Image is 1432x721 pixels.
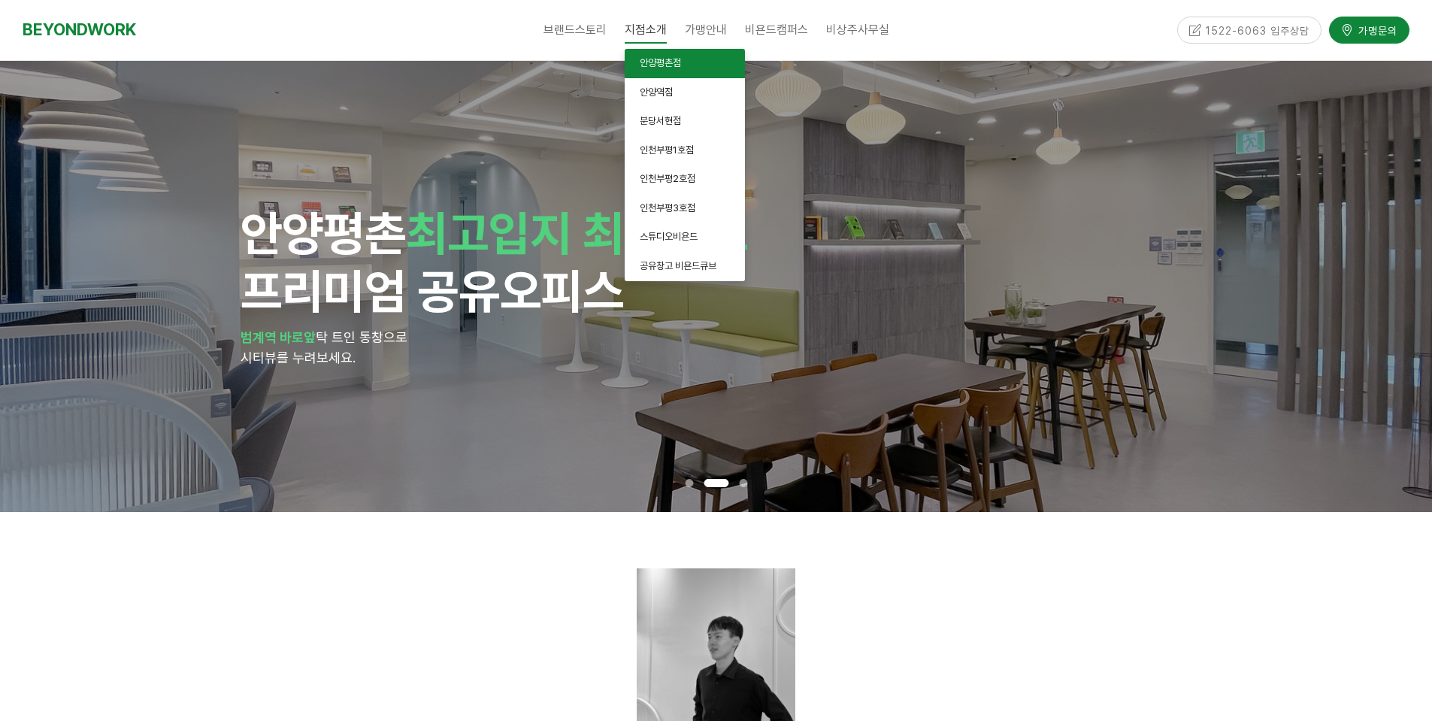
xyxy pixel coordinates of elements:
[625,16,667,44] span: 지점소개
[241,350,356,365] span: 시티뷰를 누려보세요.
[1329,15,1409,41] a: 가맹문의
[745,23,808,37] span: 비욘드캠퍼스
[616,11,676,49] a: 지점소개
[640,202,695,214] span: 인천부평3호점
[625,223,745,252] a: 스튜디오비욘드
[625,136,745,165] a: 인천부평1호점
[241,204,748,320] span: 안양 프리미엄 공유오피스
[625,165,745,194] a: 인천부평2호점
[736,11,817,49] a: 비욘드캠퍼스
[323,204,406,262] span: 평촌
[640,231,698,242] span: 스튜디오비욘드
[640,115,681,126] span: 분당서현점
[640,86,673,98] span: 안양역점
[640,57,681,68] span: 안양평촌점
[640,144,694,156] span: 인천부평1호점
[625,107,745,136] a: 분당서현점
[625,252,745,281] a: 공유창고 비욘드큐브
[640,173,695,184] span: 인천부평2호점
[817,11,898,49] a: 비상주사무실
[625,194,745,223] a: 인천부평3호점
[406,204,748,262] span: 최고입지 최대규모
[640,260,716,271] span: 공유창고 비욘드큐브
[625,49,745,78] a: 안양평촌점
[676,11,736,49] a: 가맹안내
[685,23,727,37] span: 가맹안내
[23,16,136,44] a: BEYONDWORK
[316,329,407,345] span: 탁 트인 통창으로
[826,23,889,37] span: 비상주사무실
[241,329,316,345] strong: 범계역 바로앞
[543,23,607,37] span: 브랜드스토리
[625,78,745,108] a: 안양역점
[1354,21,1397,36] span: 가맹문의
[534,11,616,49] a: 브랜드스토리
